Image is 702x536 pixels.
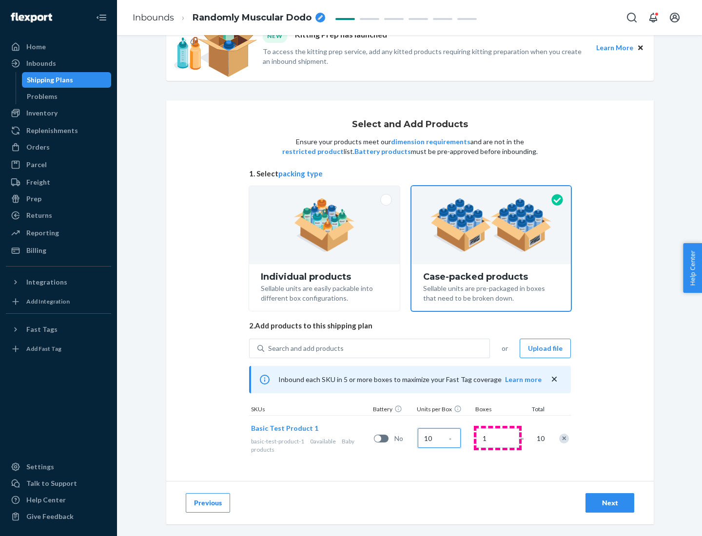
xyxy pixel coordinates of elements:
div: Baby products [251,437,370,454]
img: Flexport logo [11,13,52,22]
div: Units per Box [415,405,473,415]
a: Add Integration [6,294,111,309]
div: Shipping Plans [27,75,73,85]
button: Fast Tags [6,322,111,337]
div: Returns [26,211,52,220]
div: Give Feedback [26,512,74,521]
a: Prep [6,191,111,207]
a: Shipping Plans [22,72,112,88]
a: Problems [22,89,112,104]
div: Prep [26,194,41,204]
a: Inbounds [6,56,111,71]
div: Inbounds [26,58,56,68]
span: = [520,434,530,443]
div: Add Fast Tag [26,345,61,353]
button: Previous [186,493,230,513]
div: Parcel [26,160,47,170]
button: Learn more [505,375,542,384]
img: case-pack.59cecea509d18c883b923b81aeac6d0b.png [430,198,552,252]
div: Fast Tags [26,325,58,334]
div: Freight [26,177,50,187]
div: Integrations [26,277,67,287]
ol: breadcrumbs [125,3,333,32]
button: Close [635,42,646,53]
button: Learn More [596,42,633,53]
button: dimension requirements [391,137,470,147]
div: Remove Item [559,434,569,443]
span: 2. Add products to this shipping plan [249,321,571,331]
div: Next [594,498,626,508]
a: Home [6,39,111,55]
input: Number of boxes [476,428,519,448]
div: Battery [371,405,415,415]
span: 1. Select [249,169,571,179]
a: Billing [6,243,111,258]
div: Orders [26,142,50,152]
a: Help Center [6,492,111,508]
button: Close Navigation [92,8,111,27]
div: Replenishments [26,126,78,135]
a: Settings [6,459,111,475]
div: NEW [263,29,287,42]
div: Settings [26,462,54,472]
div: Help Center [26,495,66,505]
div: Boxes [473,405,522,415]
div: Problems [27,92,58,101]
h1: Select and Add Products [352,120,468,130]
div: Total [522,405,546,415]
div: Inbound each SKU in 5 or more boxes to maximize your Fast Tag coverage [249,366,571,393]
button: Upload file [520,339,571,358]
p: Ensure your products meet our and are not in the list. must be pre-approved before inbounding. [281,137,539,156]
a: Add Fast Tag [6,341,111,357]
div: SKUs [249,405,371,415]
a: Replenishments [6,123,111,138]
div: Reporting [26,228,59,238]
a: Talk to Support [6,476,111,491]
button: packing type [278,169,323,179]
a: Orders [6,139,111,155]
div: Add Integration [26,297,70,306]
a: Inbounds [133,12,174,23]
span: Randomly Muscular Dodo [193,12,312,24]
span: or [502,344,508,353]
div: Case-packed products [423,272,559,282]
p: Kitting Prep has launched [295,29,387,42]
button: Open notifications [643,8,663,27]
a: Freight [6,174,111,190]
span: 10 [535,434,545,443]
span: Basic Test Product 1 [251,424,318,432]
span: basic-test-product-1 [251,438,304,445]
input: Case Quantity [418,428,461,448]
div: Billing [26,246,46,255]
a: Reporting [6,225,111,241]
div: Sellable units are pre-packaged in boxes that need to be broken down. [423,282,559,303]
img: individual-pack.facf35554cb0f1810c75b2bd6df2d64e.png [294,198,355,252]
button: Basic Test Product 1 [251,423,318,433]
button: Integrations [6,274,111,290]
a: Inventory [6,105,111,121]
button: restricted product [282,147,344,156]
button: Help Center [683,243,702,293]
button: Open account menu [665,8,684,27]
button: Battery products [354,147,411,156]
div: Inventory [26,108,58,118]
div: Home [26,42,46,52]
button: Next [585,493,634,513]
button: Give Feedback [6,509,111,524]
a: Returns [6,208,111,223]
div: Individual products [261,272,388,282]
div: Search and add products [268,344,344,353]
div: Sellable units are easily packable into different box configurations. [261,282,388,303]
button: close [549,374,559,384]
span: No [394,434,414,443]
p: To access the kitting prep service, add any kitted products requiring kitting preparation when yo... [263,47,587,66]
a: Parcel [6,157,111,172]
div: Talk to Support [26,479,77,488]
button: Open Search Box [622,8,642,27]
span: 0 available [310,438,336,445]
